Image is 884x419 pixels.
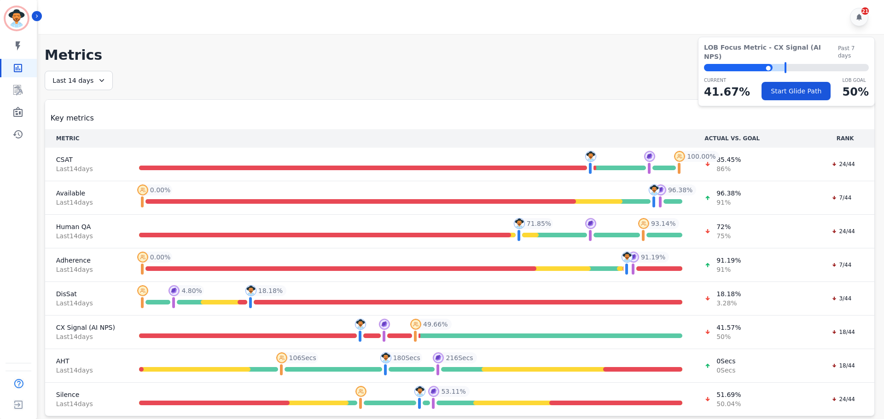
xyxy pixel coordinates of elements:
[56,323,117,332] span: CX Signal (AI NPS)
[861,7,869,15] div: 21
[56,155,117,164] span: CSAT
[45,71,113,90] div: Last 14 days
[827,361,860,370] div: 18/44
[433,352,444,363] img: profile-pic
[446,353,473,362] span: 216 Secs
[716,155,741,164] span: 85.45 %
[137,184,148,195] img: profile-pic
[843,84,869,100] p: 50 %
[276,352,287,363] img: profile-pic
[716,390,741,399] span: 51.69 %
[716,231,731,241] span: 75 %
[245,285,256,296] img: profile-pic
[655,184,666,195] img: profile-pic
[704,84,750,100] p: 41.67 %
[716,289,741,298] span: 18.18 %
[585,151,596,162] img: profile-pic
[693,129,816,148] th: ACTUAL VS. GOAL
[355,319,366,330] img: profile-pic
[816,129,874,148] th: RANK
[716,265,741,274] span: 91 %
[649,184,660,195] img: profile-pic
[827,160,860,169] div: 24/44
[6,7,28,29] img: Bordered avatar
[827,294,856,303] div: 3/44
[843,77,869,84] p: LOB Goal
[289,353,316,362] span: 106 Secs
[716,164,741,173] span: 86 %
[638,218,649,229] img: profile-pic
[181,286,202,295] span: 4.80 %
[169,285,180,296] img: profile-pic
[137,252,148,263] img: profile-pic
[716,222,731,231] span: 72 %
[687,152,715,161] span: 100.00 %
[56,390,117,399] span: Silence
[827,260,856,270] div: 7/44
[585,218,596,229] img: profile-pic
[56,198,117,207] span: Last 14 day s
[628,252,639,263] img: profile-pic
[716,366,735,375] span: 0 Secs
[137,285,148,296] img: profile-pic
[410,319,421,330] img: profile-pic
[56,256,117,265] span: Adherence
[56,399,117,408] span: Last 14 day s
[56,356,117,366] span: AHT
[56,289,117,298] span: DisSat
[762,82,831,100] button: Start Glide Path
[704,77,750,84] p: CURRENT
[56,298,117,308] span: Last 14 day s
[379,319,390,330] img: profile-pic
[644,151,655,162] img: profile-pic
[674,151,685,162] img: profile-pic
[838,45,869,59] span: Past 7 days
[827,395,860,404] div: 24/44
[56,222,117,231] span: Human QA
[827,327,860,337] div: 18/44
[56,231,117,241] span: Last 14 day s
[414,386,425,397] img: profile-pic
[428,386,439,397] img: profile-pic
[704,43,838,61] span: LOB Focus Metric - CX Signal (AI NPS)
[150,185,170,195] span: 0.00 %
[716,189,741,198] span: 96.38 %
[423,320,448,329] span: 49.66 %
[704,64,773,71] div: ⬤
[527,219,551,228] span: 71.85 %
[514,218,525,229] img: profile-pic
[716,399,741,408] span: 50.04 %
[716,298,741,308] span: 3.28 %
[56,366,117,375] span: Last 14 day s
[380,352,391,363] img: profile-pic
[56,332,117,341] span: Last 14 day s
[45,47,875,63] h1: Metrics
[355,386,366,397] img: profile-pic
[827,227,860,236] div: 24/44
[258,286,283,295] span: 18.18 %
[441,387,465,396] span: 53.11 %
[651,219,675,228] span: 93.14 %
[45,129,128,148] th: METRIC
[641,253,665,262] span: 91.19 %
[827,193,856,202] div: 7/44
[716,332,741,341] span: 50 %
[51,113,94,124] span: Key metrics
[716,323,741,332] span: 41.57 %
[393,353,420,362] span: 180 Secs
[56,164,117,173] span: Last 14 day s
[150,253,170,262] span: 0.00 %
[668,185,692,195] span: 96.38 %
[716,356,735,366] span: 0 Secs
[56,189,117,198] span: Available
[622,252,633,263] img: profile-pic
[716,198,741,207] span: 91 %
[716,256,741,265] span: 91.19 %
[56,265,117,274] span: Last 14 day s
